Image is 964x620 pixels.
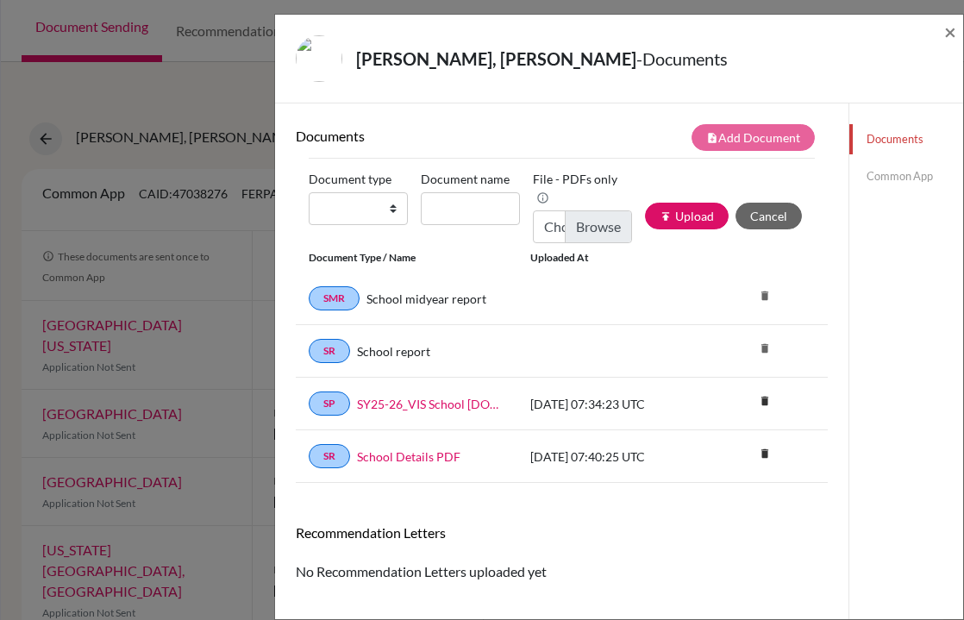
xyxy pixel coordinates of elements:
button: note_addAdd Document [692,124,815,151]
a: delete [752,443,778,467]
label: Document type [309,166,391,192]
button: Close [944,22,956,42]
strong: [PERSON_NAME], [PERSON_NAME] [356,48,636,69]
span: × [944,19,956,44]
i: delete [752,335,778,361]
i: publish [660,210,672,222]
a: School Details PDF [357,448,460,466]
div: No Recommendation Letters uploaded yet [296,524,828,582]
h6: Documents [296,128,562,144]
a: School report [357,342,430,360]
a: Common App [849,161,963,191]
label: File - PDFs only [533,166,632,210]
button: Cancel [736,203,802,229]
a: Documents [849,124,963,154]
a: School midyear report [366,290,486,308]
i: delete [752,283,778,309]
a: SY25-26_VIS School [DOMAIN_NAME]_wide [357,395,504,413]
label: Document name [421,166,510,192]
a: SR [309,444,350,468]
a: delete [752,391,778,414]
span: - Documents [636,48,728,69]
a: SMR [309,286,360,310]
i: delete [752,441,778,467]
div: Document Type / Name [296,250,517,266]
a: SP [309,391,350,416]
i: note_add [706,132,718,144]
a: SR [309,339,350,363]
div: [DATE] 07:34:23 UTC [517,395,695,413]
div: [DATE] 07:40:25 UTC [517,448,695,466]
h6: Recommendation Letters [296,524,828,541]
button: publishUpload [645,203,729,229]
div: Uploaded at [517,250,695,266]
i: delete [752,388,778,414]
